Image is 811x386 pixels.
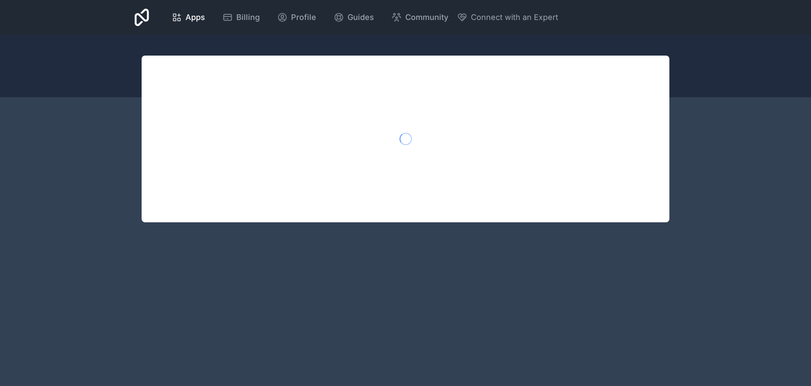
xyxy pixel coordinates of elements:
[384,8,455,27] a: Community
[291,11,316,23] span: Profile
[471,11,558,23] span: Connect with an Expert
[165,8,212,27] a: Apps
[405,11,448,23] span: Community
[270,8,323,27] a: Profile
[215,8,267,27] a: Billing
[327,8,381,27] a: Guides
[348,11,374,23] span: Guides
[185,11,205,23] span: Apps
[457,11,558,23] button: Connect with an Expert
[236,11,260,23] span: Billing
